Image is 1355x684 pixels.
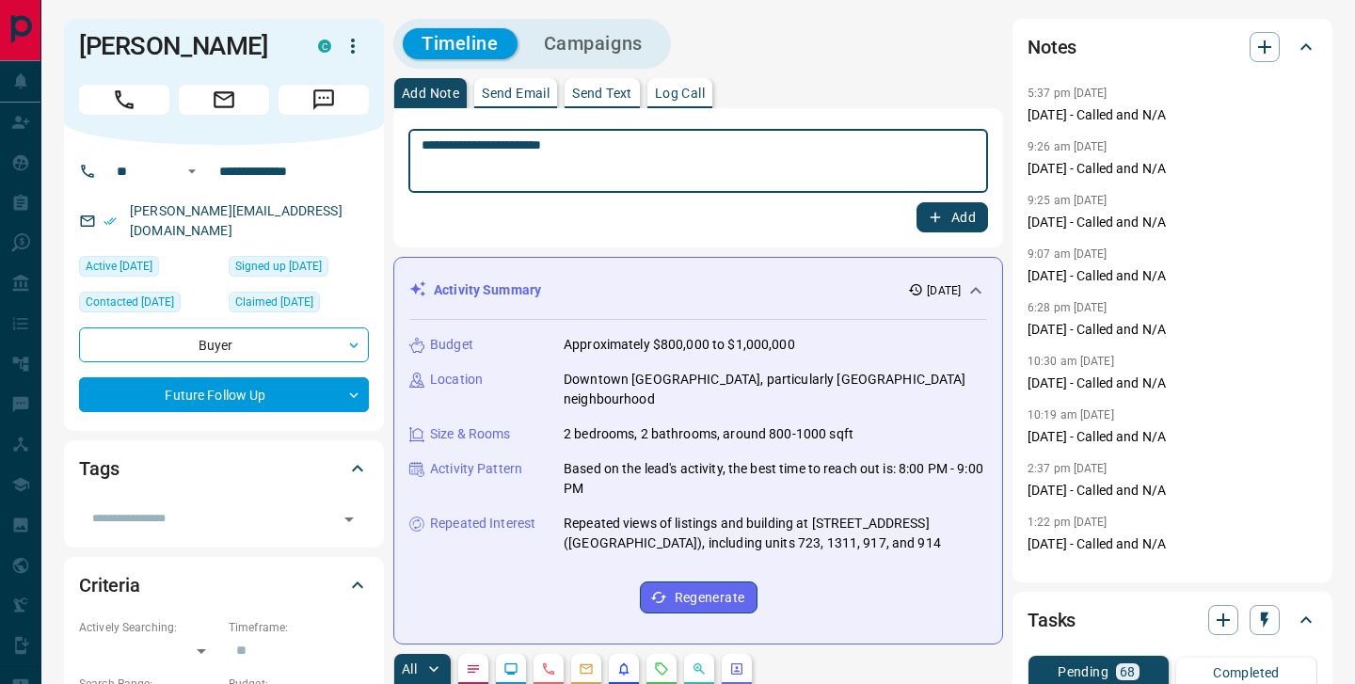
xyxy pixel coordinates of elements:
button: Regenerate [640,581,757,613]
p: 9:07 am [DATE] [1028,247,1108,261]
button: Campaigns [525,28,662,59]
p: 10:19 am [DATE] [1028,408,1114,422]
div: Notes [1028,24,1317,70]
button: Open [336,506,362,533]
a: [PERSON_NAME][EMAIL_ADDRESS][DOMAIN_NAME] [130,203,343,238]
p: 9:25 am [DATE] [1028,194,1108,207]
svg: Notes [466,661,481,676]
div: Activity Summary[DATE] [409,273,987,308]
h2: Tasks [1028,605,1076,635]
span: Call [79,85,169,115]
p: [DATE] - Called and N/A [1028,213,1317,232]
p: Send Text [572,87,632,100]
p: Repeated Interest [430,514,535,533]
p: Completed [1213,666,1280,679]
div: Future Follow Up [79,377,369,412]
p: [DATE] - Called and N/A [1028,427,1317,447]
p: 10:30 am [DATE] [1028,355,1114,368]
div: Criteria [79,563,369,608]
svg: Emails [579,661,594,676]
p: [DATE] - Called and N/A [1028,481,1317,501]
p: Activity Pattern [430,459,522,479]
span: Signed up [DATE] [235,257,322,276]
svg: Agent Actions [729,661,744,676]
svg: Calls [541,661,556,676]
button: Timeline [403,28,518,59]
p: Pending [1058,665,1108,678]
span: Message [279,85,369,115]
p: Location [430,370,483,390]
h2: Tags [79,453,119,484]
p: 4:54 pm [DATE] [1028,569,1108,582]
p: [DATE] [927,282,961,299]
h1: [PERSON_NAME] [79,31,290,61]
p: 68 [1120,665,1136,678]
svg: Email Verified [104,215,117,228]
p: Log Call [655,87,705,100]
span: Claimed [DATE] [235,293,313,311]
div: Thu Aug 07 2025 [79,292,219,318]
h2: Notes [1028,32,1076,62]
svg: Lead Browsing Activity [503,661,518,676]
h2: Criteria [79,570,140,600]
p: 6:28 pm [DATE] [1028,301,1108,314]
p: [DATE] - Called and N/A [1028,266,1317,286]
button: Open [181,160,203,183]
p: Actively Searching: [79,619,219,636]
div: Wed Sep 10 2025 [79,256,219,282]
p: 1:22 pm [DATE] [1028,516,1108,529]
p: 5:37 pm [DATE] [1028,87,1108,100]
p: Repeated views of listings and building at [STREET_ADDRESS] ([GEOGRAPHIC_DATA]), including units ... [564,514,987,553]
svg: Listing Alerts [616,661,631,676]
p: Size & Rooms [430,424,511,444]
p: 2 bedrooms, 2 bathrooms, around 800-1000 sqft [564,424,853,444]
p: [DATE] - Called and N/A [1028,534,1317,554]
p: [DATE] - Called and N/A [1028,320,1317,340]
p: Approximately $800,000 to $1,000,000 [564,335,795,355]
p: [DATE] - Called and N/A [1028,374,1317,393]
div: Mon Apr 30 2018 [229,256,369,282]
div: Buyer [79,327,369,362]
span: Active [DATE] [86,257,152,276]
div: Thu Feb 17 2022 [229,292,369,318]
p: Downtown [GEOGRAPHIC_DATA], particularly [GEOGRAPHIC_DATA] neighbourhood [564,370,987,409]
p: 9:26 am [DATE] [1028,140,1108,153]
p: Send Email [482,87,550,100]
p: Activity Summary [434,280,541,300]
p: 2:37 pm [DATE] [1028,462,1108,475]
p: Based on the lead's activity, the best time to reach out is: 8:00 PM - 9:00 PM [564,459,987,499]
span: Email [179,85,269,115]
button: Add [917,202,988,232]
p: [DATE] - Called and N/A [1028,105,1317,125]
span: Contacted [DATE] [86,293,174,311]
p: Budget [430,335,473,355]
div: Tasks [1028,597,1317,643]
div: Tags [79,446,369,491]
svg: Requests [654,661,669,676]
p: Timeframe: [229,619,369,636]
p: All [402,662,417,676]
p: Add Note [402,87,459,100]
div: condos.ca [318,40,331,53]
p: [DATE] - Called and N/A [1028,159,1317,179]
svg: Opportunities [692,661,707,676]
